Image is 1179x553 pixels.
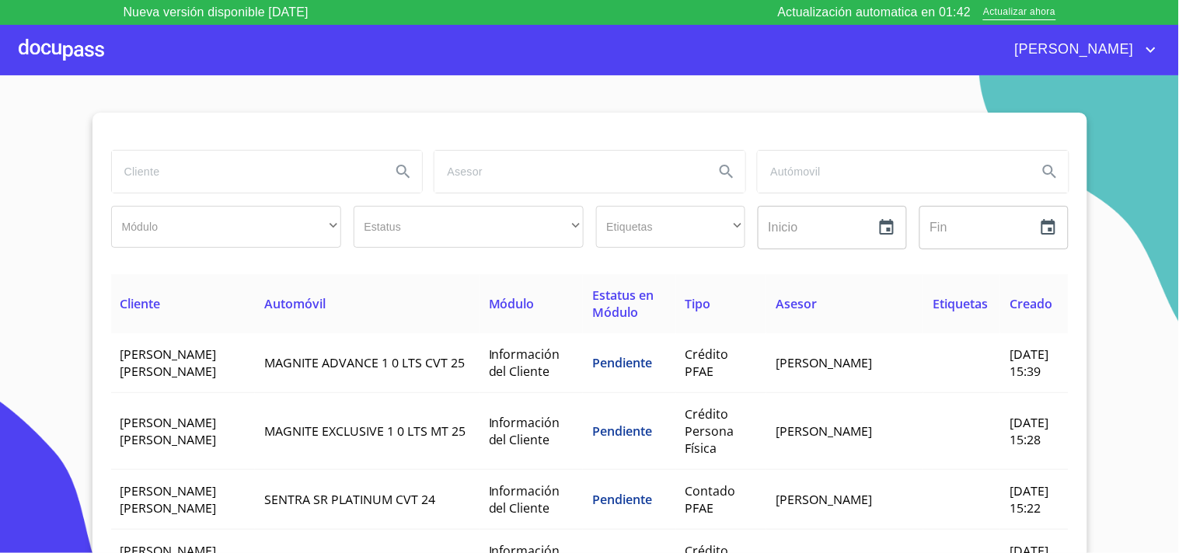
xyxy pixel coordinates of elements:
span: Creado [1010,295,1052,312]
span: [PERSON_NAME] [PERSON_NAME] [120,414,217,448]
span: [PERSON_NAME] [776,423,872,440]
p: Actualización automatica en 01:42 [778,3,971,22]
span: [PERSON_NAME] [776,354,872,371]
div: ​ [111,206,341,248]
span: [DATE] 15:39 [1010,346,1048,380]
span: [DATE] 15:22 [1010,482,1048,516]
span: Información del Cliente [489,414,560,448]
button: Search [385,153,422,190]
input: search [112,151,379,193]
span: Pendiente [592,423,652,440]
span: [DATE] 15:28 [1010,414,1048,448]
span: Pendiente [592,354,652,371]
span: Etiquetas [933,295,988,312]
span: Crédito Persona Física [685,405,734,457]
span: Asesor [776,295,817,312]
span: Estatus en Módulo [592,287,654,321]
span: [PERSON_NAME] [PERSON_NAME] [120,346,217,380]
span: Actualizar ahora [983,5,1055,21]
button: Search [708,153,745,190]
span: [PERSON_NAME] [776,491,872,508]
span: Información del Cliente [489,482,560,516]
div: ​ [354,206,584,248]
span: Automóvil [264,295,326,312]
span: MAGNITE ADVANCE 1 0 LTS CVT 25 [264,354,465,371]
span: SENTRA SR PLATINUM CVT 24 [264,491,435,508]
span: Módulo [489,295,535,312]
span: Información del Cliente [489,346,560,380]
input: search [434,151,702,193]
span: Crédito PFAE [685,346,729,380]
span: [PERSON_NAME] [1003,37,1142,62]
span: MAGNITE EXCLUSIVE 1 0 LTS MT 25 [264,423,466,440]
span: [PERSON_NAME] [PERSON_NAME] [120,482,217,516]
button: Search [1031,153,1069,190]
input: search [758,151,1025,193]
span: Cliente [120,295,161,312]
span: Tipo [685,295,711,312]
p: Nueva versión disponible [DATE] [124,3,309,22]
div: ​ [596,206,745,248]
span: Pendiente [592,491,652,508]
button: account of current user [1003,37,1160,62]
span: Contado PFAE [685,482,736,516]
